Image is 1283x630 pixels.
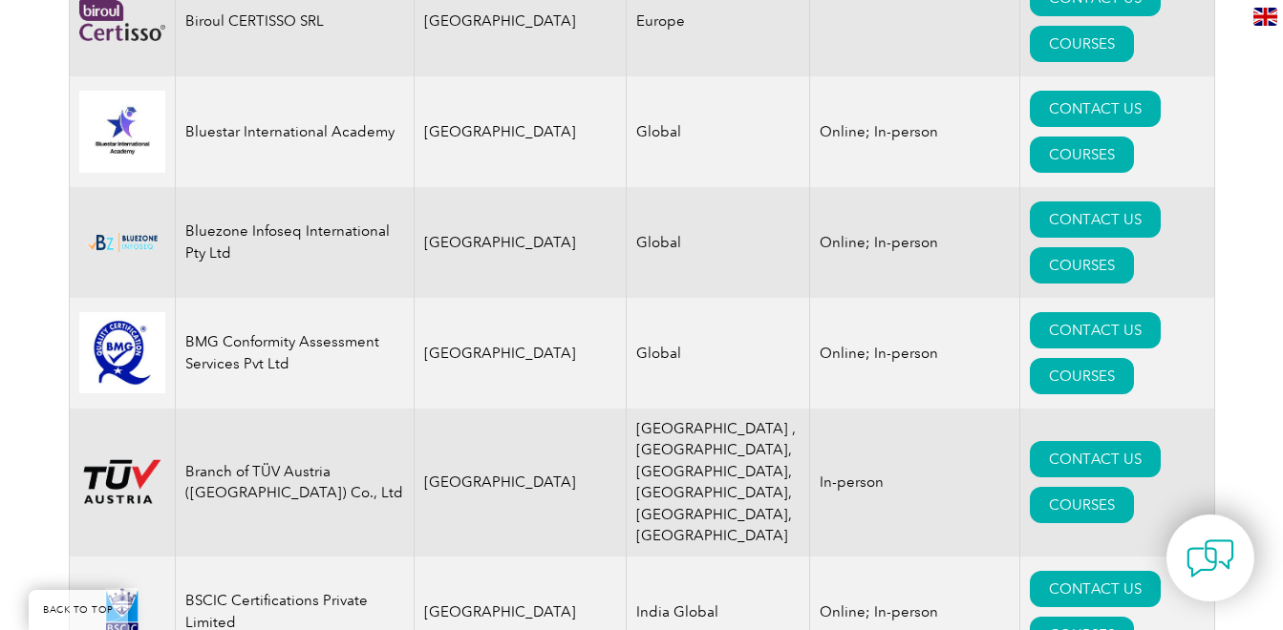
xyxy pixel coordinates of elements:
[1030,312,1161,348] a: CONTACT US
[414,76,627,187] td: [GEOGRAPHIC_DATA]
[1187,535,1234,582] img: contact-chat.png
[175,187,414,298] td: Bluezone Infoseq International Pty Ltd
[627,409,810,556] td: [GEOGRAPHIC_DATA] ,[GEOGRAPHIC_DATA], [GEOGRAPHIC_DATA], [GEOGRAPHIC_DATA], [GEOGRAPHIC_DATA], [G...
[79,458,165,506] img: ad2ea39e-148b-ed11-81ac-0022481565fd-logo.png
[175,76,414,187] td: Bluestar International Academy
[414,187,627,298] td: [GEOGRAPHIC_DATA]
[810,187,1020,298] td: Online; In-person
[79,228,165,257] img: bf5d7865-000f-ed11-b83d-00224814fd52-logo.png
[79,91,165,173] img: 0db89cae-16d3-ed11-a7c7-0022481565fd-logo.jpg
[627,298,810,409] td: Global
[627,76,810,187] td: Global
[1030,571,1161,607] a: CONTACT US
[29,590,128,630] a: BACK TO TOP
[175,298,414,409] td: BMG Conformity Assessment Services Pvt Ltd
[414,298,627,409] td: [GEOGRAPHIC_DATA]
[1030,136,1134,173] a: COURSES
[1030,358,1134,394] a: COURSES
[1030,487,1134,523] a: COURSES
[1030,247,1134,283] a: COURSES
[1030,26,1134,62] a: COURSES
[414,409,627,556] td: [GEOGRAPHIC_DATA]
[627,187,810,298] td: Global
[175,409,414,556] td: Branch of TÜV Austria ([GEOGRAPHIC_DATA]) Co., Ltd
[810,76,1020,187] td: Online; In-person
[1030,441,1161,477] a: CONTACT US
[79,312,165,393] img: 6d429293-486f-eb11-a812-002248153038-logo.jpg
[1253,8,1277,26] img: en
[810,298,1020,409] td: Online; In-person
[810,409,1020,556] td: In-person
[1030,91,1161,127] a: CONTACT US
[1030,201,1161,238] a: CONTACT US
